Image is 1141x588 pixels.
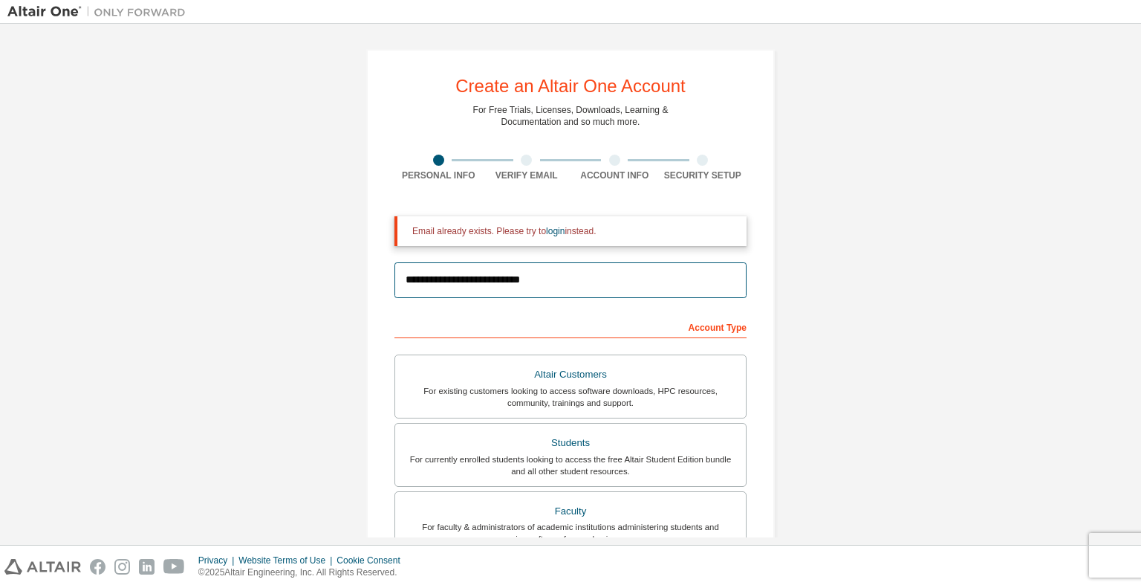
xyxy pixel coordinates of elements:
div: Altair Customers [404,364,737,385]
div: For Free Trials, Licenses, Downloads, Learning & Documentation and so much more. [473,104,669,128]
div: For faculty & administrators of academic institutions administering students and accessing softwa... [404,521,737,545]
div: For currently enrolled students looking to access the free Altair Student Edition bundle and all ... [404,453,737,477]
div: Privacy [198,555,238,566]
img: Altair One [7,4,193,19]
div: Email already exists. Please try to instead. [412,225,735,237]
div: Account Info [570,169,659,181]
div: Students [404,433,737,453]
div: Faculty [404,501,737,522]
img: instagram.svg [114,559,130,575]
img: altair_logo.svg [4,559,81,575]
div: Security Setup [659,169,747,181]
p: © 2025 Altair Engineering, Inc. All Rights Reserved. [198,566,409,579]
div: Cookie Consent [337,555,409,566]
img: linkedin.svg [139,559,155,575]
div: Account Type [394,314,747,338]
img: youtube.svg [163,559,185,575]
a: login [546,226,565,236]
div: Website Terms of Use [238,555,337,566]
div: Verify Email [483,169,571,181]
div: Personal Info [394,169,483,181]
div: For existing customers looking to access software downloads, HPC resources, community, trainings ... [404,385,737,409]
img: facebook.svg [90,559,105,575]
div: Create an Altair One Account [455,77,686,95]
